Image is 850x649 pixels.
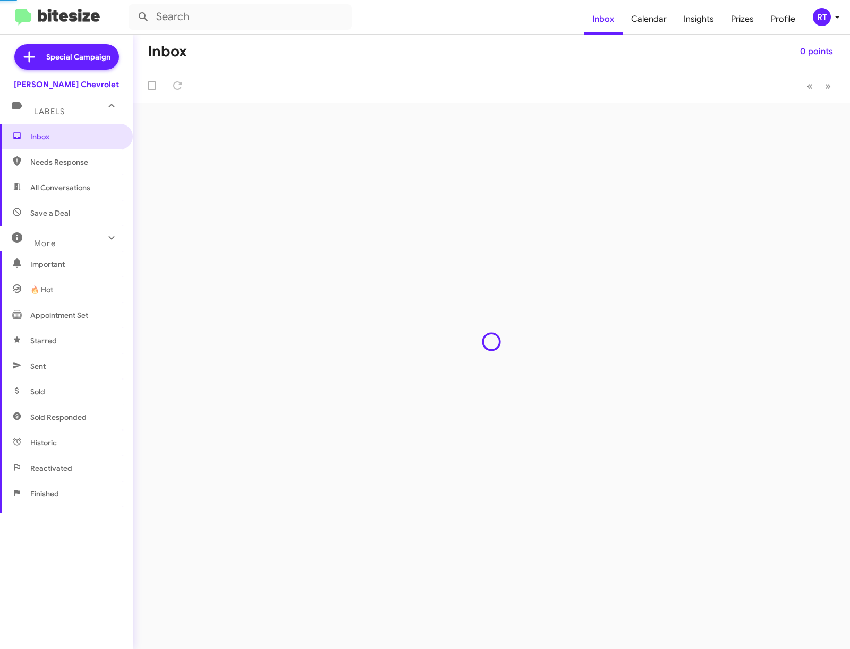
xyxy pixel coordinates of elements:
a: Profile [762,4,804,35]
button: 0 points [792,42,841,61]
span: Historic [30,437,57,448]
h1: Inbox [148,43,187,60]
span: » [825,79,831,92]
span: Appointment Set [30,310,88,321]
span: « [807,79,813,92]
input: Search [129,4,352,30]
span: 🔥 Hot [30,284,53,295]
span: Labels [34,107,65,116]
span: Inbox [30,131,121,142]
span: Important [30,259,121,269]
nav: Page navigation example [801,75,837,97]
div: RT [813,8,831,26]
a: Insights [675,4,722,35]
span: Starred [30,335,57,346]
span: Needs Response [30,157,121,167]
span: All Conversations [30,182,90,193]
span: More [34,239,56,248]
span: Finished [30,488,59,499]
button: Next [819,75,837,97]
span: Save a Deal [30,208,70,218]
a: Calendar [623,4,675,35]
span: Reactivated [30,463,72,474]
span: Special Campaign [46,52,110,62]
a: Special Campaign [14,44,119,70]
span: Sold Responded [30,412,87,423]
a: Inbox [584,4,623,35]
button: RT [804,8,838,26]
div: [PERSON_NAME] Chevrolet [14,79,119,90]
button: Previous [801,75,819,97]
span: 0 points [800,42,833,61]
span: Sold [30,386,45,397]
span: Sent [30,361,46,372]
a: Prizes [722,4,762,35]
